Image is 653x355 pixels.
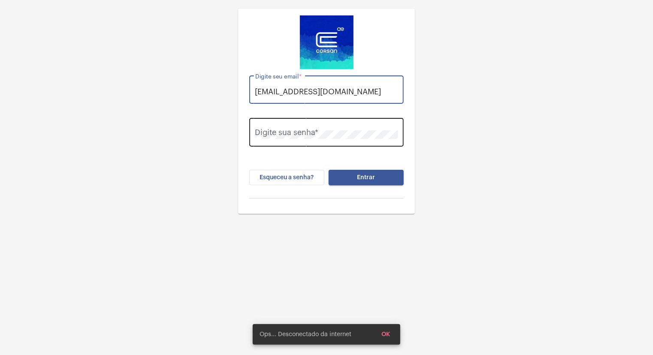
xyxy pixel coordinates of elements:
[329,170,404,185] button: Entrar
[255,87,398,96] input: Digite seu email
[381,331,390,337] span: OK
[357,174,375,181] span: Entrar
[249,170,324,185] button: Esqueceu a senha?
[260,330,351,339] span: Ops... Desconectado da internet
[260,174,314,181] span: Esqueceu a senha?
[375,327,397,342] button: OK
[300,15,354,69] img: d4669ae0-8c07-2337-4f67-34b0df7f5ae4.jpeg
